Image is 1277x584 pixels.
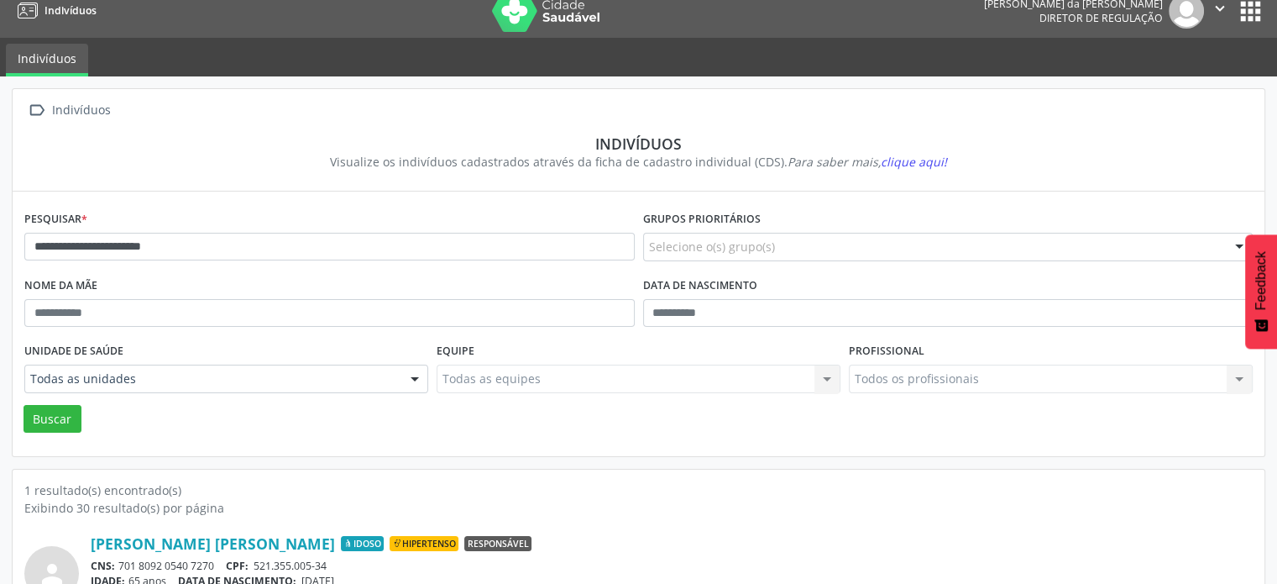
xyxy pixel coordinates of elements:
span: CPF: [226,559,249,573]
span: 521.355.005-34 [254,559,327,573]
button: Buscar [24,405,81,434]
a:  Indivíduos [24,98,113,123]
button: Feedback - Mostrar pesquisa [1245,234,1277,349]
div: 1 resultado(s) encontrado(s) [24,481,1253,499]
div: Exibindo 30 resultado(s) por página [24,499,1253,517]
span: clique aqui! [881,154,947,170]
span: Selecione o(s) grupo(s) [649,238,775,255]
span: Responsável [464,536,531,551]
div: Visualize os indivíduos cadastrados através da ficha de cadastro individual (CDS). [36,153,1241,171]
i:  [24,98,49,123]
a: [PERSON_NAME] [PERSON_NAME] [91,534,335,553]
i: Para saber mais, [788,154,947,170]
div: Indivíduos [36,134,1241,153]
label: Data de nascimento [643,273,757,299]
span: Diretor de regulação [1039,11,1163,25]
div: 701 8092 0540 7270 [91,559,1253,573]
span: Idoso [341,536,384,551]
label: Unidade de saúde [24,339,123,365]
label: Profissional [849,339,924,365]
label: Equipe [437,339,474,365]
span: Hipertenso [390,536,458,551]
label: Grupos prioritários [643,207,761,233]
span: Indivíduos [44,3,97,18]
div: Indivíduos [49,98,113,123]
span: Todas as unidades [30,371,394,387]
label: Nome da mãe [24,273,97,299]
span: Feedback [1253,251,1269,310]
label: Pesquisar [24,207,87,233]
a: Indivíduos [6,44,88,76]
span: CNS: [91,559,115,573]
